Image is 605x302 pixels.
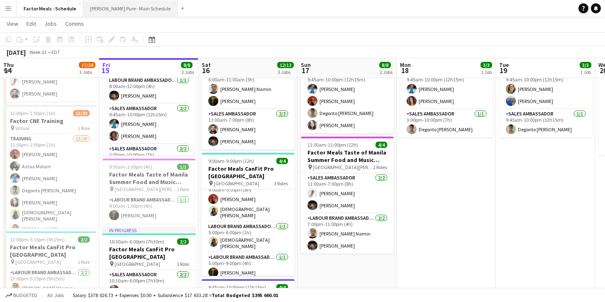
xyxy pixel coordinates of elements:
[301,69,394,133] app-card-role: Sales Ambassador4/49:45am-10:00pm (12h15m)[PERSON_NAME][PERSON_NAME]Degonto [PERSON_NAME][PERSON_...
[177,261,189,267] span: 1 Role
[10,110,55,116] span: 12:00pm-1:00pm (1h)
[65,20,84,27] span: Comms
[79,62,95,68] span: 17/24
[27,49,48,55] span: Week 33
[73,110,90,116] span: 13/20
[376,142,387,148] span: 4/4
[3,243,96,258] h3: Factor Meals CanFit Pro [GEOGRAPHIC_DATA]
[177,186,189,192] span: 1 Role
[313,164,373,170] span: [GEOGRAPHIC_DATA][PERSON_NAME]
[498,66,509,75] span: 19
[177,164,189,170] span: 1/1
[399,66,411,75] span: 18
[79,69,95,75] div: 3 Jobs
[101,66,110,75] span: 15
[373,164,387,170] span: 2 Roles
[202,109,295,150] app-card-role: Sales Ambassador2/211:00am-7:00pm (8h)[PERSON_NAME][PERSON_NAME]
[41,18,60,29] a: Jobs
[4,291,39,300] button: Budgeted
[102,227,195,233] div: In progress
[17,0,83,17] button: Factor Meals - Schedule
[202,61,211,69] span: Sat
[102,104,195,144] app-card-role: Sales Ambassador2/29:45am-10:00pm (12h15m)[PERSON_NAME][PERSON_NAME]
[212,292,278,298] span: Total Budgeted $395 660.01
[307,142,358,148] span: 11:00am-11:00pm (12h)
[3,117,96,125] h3: Factor CNE Training
[208,284,266,290] span: 9:45am-10:00pm (12h15m)
[181,69,194,75] div: 3 Jobs
[102,76,195,104] app-card-role: Labour Brand Ambassadors1/18:00am-12:00pm (4h)[PERSON_NAME]
[3,61,96,102] app-card-role: Training2/211:00am-12:00pm (1h)[PERSON_NAME][PERSON_NAME]
[380,69,393,75] div: 2 Jobs
[301,61,311,69] span: Sun
[102,61,110,69] span: Fri
[3,61,14,69] span: Thu
[13,292,37,298] span: Budgeted
[202,32,295,150] app-job-card: 6:00am-7:00pm (13h)4/4Factor Meals Taste of Manila Summer Food and Music Festival [GEOGRAPHIC_DAT...
[400,109,493,137] app-card-role: Sales Ambassador1/13:00pm-10:00pm (7h)Degonto [PERSON_NAME]
[499,69,592,109] app-card-role: Sales Ambassador2/29:45am-10:00pm (12h15m)[PERSON_NAME][PERSON_NAME]
[580,62,591,68] span: 3/3
[115,186,177,192] span: [GEOGRAPHIC_DATA][PERSON_NAME]
[181,62,193,68] span: 8/8
[7,20,18,27] span: View
[7,48,26,56] div: [DATE]
[301,137,394,254] app-job-card: 11:00am-11:00pm (12h)4/4Factor Meals Taste of Manila Summer Food and Music Festival [GEOGRAPHIC_D...
[115,261,160,267] span: [GEOGRAPHIC_DATA]
[400,61,411,69] span: Mon
[78,236,90,243] span: 2/2
[23,18,39,29] a: Edit
[580,69,591,75] div: 1 Job
[208,158,254,164] span: 9:00am-9:00pm (12h)
[102,159,195,223] app-job-card: 9:00am-1:00pm (4h)1/1Factor Meals Taste of Manila Summer Food and Music Festival [GEOGRAPHIC_DATA...
[202,253,295,281] app-card-role: Labour Brand Ambassadors1/15:00pm-9:00pm (4h)[PERSON_NAME]
[10,236,65,243] span: 12:00pm-5:15pm (5h15m)
[44,20,57,27] span: Jobs
[276,158,288,164] span: 4/4
[83,0,178,17] button: [PERSON_NAME] Pure - Main Schedule
[102,171,195,186] h3: Factor Meals Taste of Manila Summer Food and Music Festival [GEOGRAPHIC_DATA]
[177,238,189,245] span: 2/2
[499,61,509,69] span: Tue
[202,69,295,109] app-card-role: Labour Brand Ambassadors2/26:00am-11:00am (5h)[PERSON_NAME] Namin[PERSON_NAME]
[15,259,61,265] span: [GEOGRAPHIC_DATA]
[200,66,211,75] span: 16
[27,20,36,27] span: Edit
[3,18,22,29] a: View
[400,69,493,109] app-card-role: Sales Ambassador2/29:45am-10:00pm (12h15m)[PERSON_NAME][PERSON_NAME]
[300,66,311,75] span: 17
[102,246,195,260] h3: Factor Meals CanFit Pro [GEOGRAPHIC_DATA]
[102,195,195,223] app-card-role: Labour Brand Ambassadors1/19:00am-1:00pm (4h)[PERSON_NAME]
[202,222,295,253] app-card-role: Labour Brand Ambassadors1/15:00pm-6:00pm (1h)[DEMOGRAPHIC_DATA] [PERSON_NAME]
[379,62,391,68] span: 8/8
[102,32,195,155] app-job-card: In progress8:00am-10:00pm (14h)5/5Factor Meals CNE [GEOGRAPHIC_DATA] [GEOGRAPHIC_DATA]3 RolesLabo...
[3,105,96,228] app-job-card: 12:00pm-1:00pm (1h)13/20Factor CNE Training Virtual1 RoleTraining13/2012:00pm-1:00pm (1h)[PERSON_...
[109,238,164,245] span: 10:30am-6:00pm (7h30m)
[277,62,294,68] span: 12/12
[73,292,278,298] div: Salary $378 026.73 + Expenses $0.00 + Subsistence $17 633.28 =
[499,109,592,137] app-card-role: Sales Ambassador1/19:45am-10:00pm (12h15m)Degonto [PERSON_NAME]
[301,32,394,133] app-job-card: 9:45am-10:00pm (12h15m)4/4Factor Meals CNE [GEOGRAPHIC_DATA] [GEOGRAPHIC_DATA]1 RoleSales Ambassa...
[78,125,90,131] span: 1 Role
[62,18,87,29] a: Comms
[102,144,195,184] app-card-role: Sales Ambassador2/23:00pm-10:00pm (7h)
[274,180,288,187] span: 3 Roles
[202,153,295,276] app-job-card: 9:00am-9:00pm (12h)4/4Factor Meals CanFit Pro [GEOGRAPHIC_DATA] [GEOGRAPHIC_DATA]3 RolesSales Amb...
[301,149,394,164] h3: Factor Meals Taste of Manila Summer Food and Music Festival [GEOGRAPHIC_DATA]
[400,32,493,137] app-job-card: 9:45am-10:00pm (12h15m)3/3Factor Meals CNE [GEOGRAPHIC_DATA] [GEOGRAPHIC_DATA]2 RolesSales Ambass...
[481,62,492,68] span: 3/3
[46,292,66,298] span: All jobs
[499,32,592,137] app-job-card: 9:45am-10:00pm (12h15m)3/3Factor Meals CNE [GEOGRAPHIC_DATA] [GEOGRAPHIC_DATA]2 RolesSales Ambass...
[481,69,492,75] div: 1 Job
[202,179,295,222] app-card-role: Sales Ambassador2/29:00am-5:00pm (8h)[PERSON_NAME][DEMOGRAPHIC_DATA] [PERSON_NAME]
[276,284,288,290] span: 4/4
